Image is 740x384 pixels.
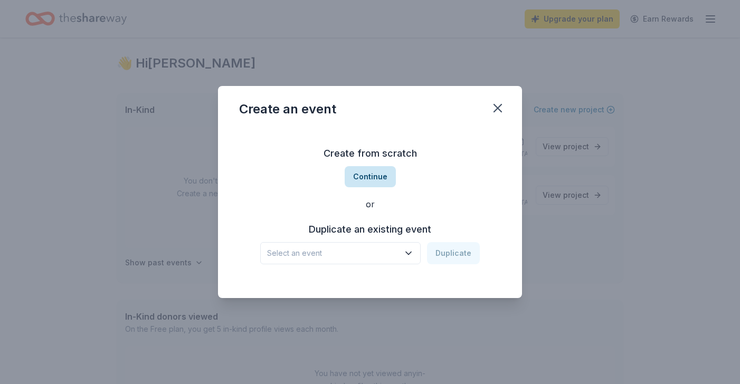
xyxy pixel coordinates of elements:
button: Select an event [260,242,421,264]
div: or [239,198,501,210]
div: Create an event [239,101,336,118]
h3: Duplicate an existing event [260,221,480,238]
span: Select an event [267,247,399,260]
h3: Create from scratch [239,145,501,162]
button: Continue [345,166,396,187]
